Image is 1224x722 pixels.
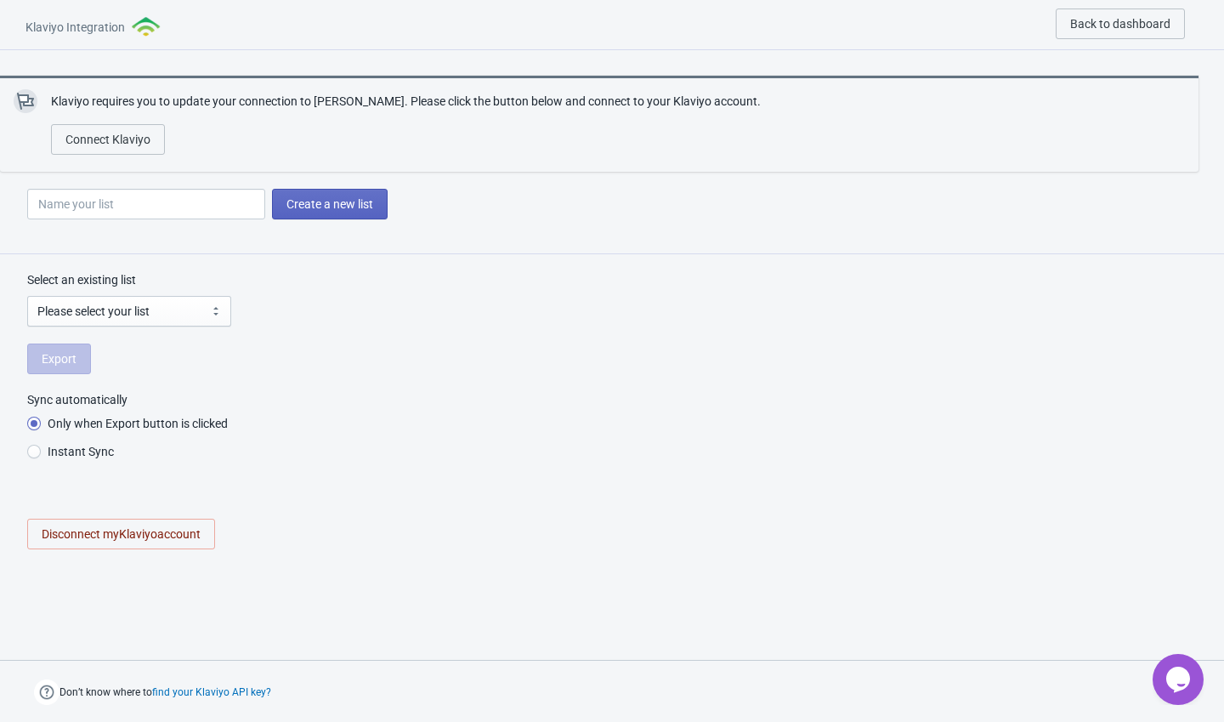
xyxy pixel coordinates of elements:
[51,124,165,155] button: Connect Klaviyo
[65,133,150,146] span: Connect Klaviyo
[1070,17,1170,31] span: Back to dashboard
[27,391,127,408] legend: Sync automatically
[27,519,215,549] button: Disconnect myKlaviyoaccount
[27,271,136,288] label: Select an existing list
[25,19,125,36] span: Klaviyo Integration
[42,527,201,541] span: Disconnect my Klaviyo account
[1056,9,1185,39] button: Back to dashboard
[51,93,761,111] p: Klaviyo requires you to update your connection to [PERSON_NAME]. Please click the button below an...
[27,189,265,219] input: Name your list
[34,679,59,705] img: help.png
[152,686,271,698] button: find your Klaviyo API key?
[48,443,114,460] span: Instant Sync
[1153,654,1207,705] iframe: chat widget
[132,17,162,37] img: klaviyo.png
[272,189,388,219] button: Create a new list
[48,415,228,432] span: Only when Export button is clicked
[286,197,373,211] span: Create a new list
[59,682,271,702] span: Don’t know where to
